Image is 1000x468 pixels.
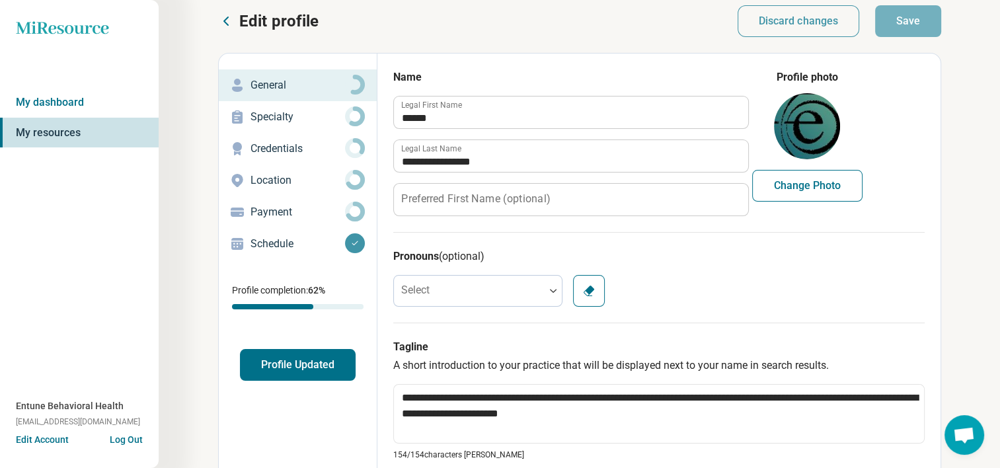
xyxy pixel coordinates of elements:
[219,133,377,165] a: Credentials
[393,358,925,373] p: A short introduction to your practice that will be displayed next to your name in search results.
[308,285,325,295] span: 62 %
[250,141,345,157] p: Credentials
[218,11,319,32] button: Edit profile
[401,284,430,296] label: Select
[401,145,461,153] label: Legal Last Name
[777,69,838,85] legend: Profile photo
[752,170,863,202] button: Change Photo
[401,194,550,204] label: Preferred First Name (optional)
[240,349,356,381] button: Profile Updated
[393,339,925,355] h3: Tagline
[250,77,345,93] p: General
[393,249,925,264] h3: Pronouns
[16,416,140,428] span: [EMAIL_ADDRESS][DOMAIN_NAME]
[250,204,345,220] p: Payment
[393,449,925,461] p: 154/ 154 characters [PERSON_NAME]
[774,93,840,159] img: avatar image
[110,433,143,444] button: Log Out
[219,276,377,317] div: Profile completion:
[219,196,377,228] a: Payment
[250,236,345,252] p: Schedule
[16,399,124,413] span: Entune Behavioral Health
[944,415,984,455] div: Open chat
[250,109,345,125] p: Specialty
[250,173,345,188] p: Location
[219,69,377,101] a: General
[439,250,484,262] span: (optional)
[738,5,860,37] button: Discard changes
[219,165,377,196] a: Location
[393,69,748,85] h3: Name
[219,228,377,260] a: Schedule
[875,5,941,37] button: Save
[401,101,462,109] label: Legal First Name
[219,101,377,133] a: Specialty
[239,11,319,32] p: Edit profile
[232,304,364,309] div: Profile completion
[16,433,69,447] button: Edit Account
